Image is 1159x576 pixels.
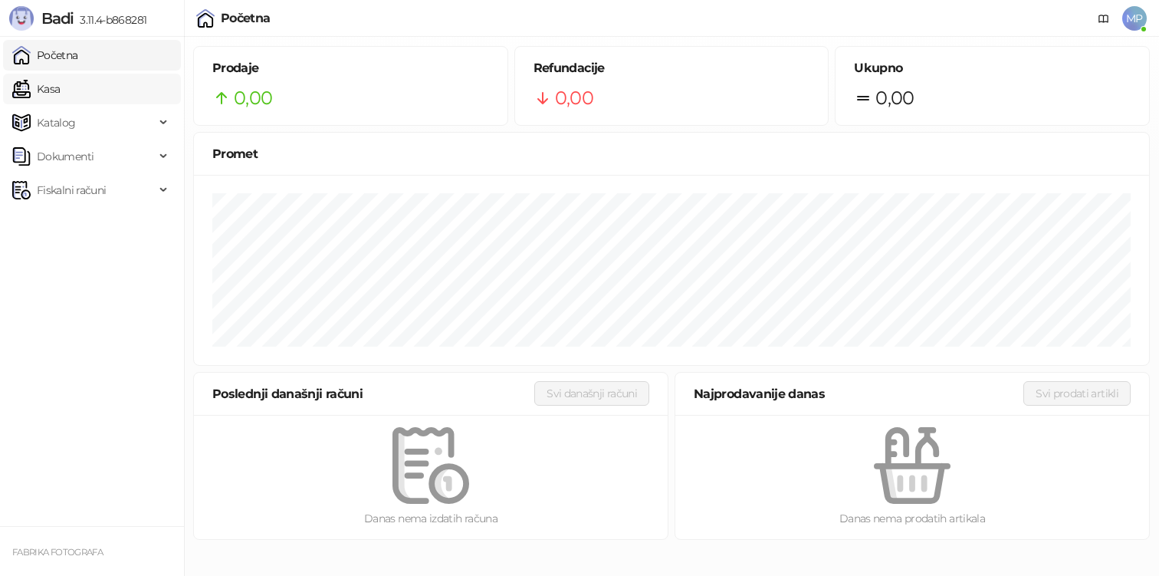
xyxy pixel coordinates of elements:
button: Svi današnji računi [534,381,649,406]
div: Poslednji današnji računi [212,384,534,403]
div: Danas nema izdatih računa [218,510,643,527]
span: Fiskalni računi [37,175,106,206]
div: Početna [221,12,271,25]
span: 0,00 [555,84,593,113]
a: Kasa [12,74,60,104]
h5: Prodaje [212,59,489,77]
button: Svi prodati artikli [1023,381,1131,406]
h5: Refundacije [534,59,810,77]
span: Badi [41,9,74,28]
a: Početna [12,40,78,71]
span: MP [1122,6,1147,31]
span: 3.11.4-b868281 [74,13,146,27]
span: Katalog [37,107,76,138]
small: FABRIKA FOTOGRAFA [12,547,103,558]
a: Dokumentacija [1092,6,1116,31]
div: Danas nema prodatih artikala [700,510,1125,527]
span: 0,00 [875,84,914,113]
span: 0,00 [234,84,272,113]
span: Dokumenti [37,141,94,172]
h5: Ukupno [854,59,1131,77]
div: Promet [212,144,1131,163]
div: Najprodavanije danas [694,384,1023,403]
img: Logo [9,6,34,31]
